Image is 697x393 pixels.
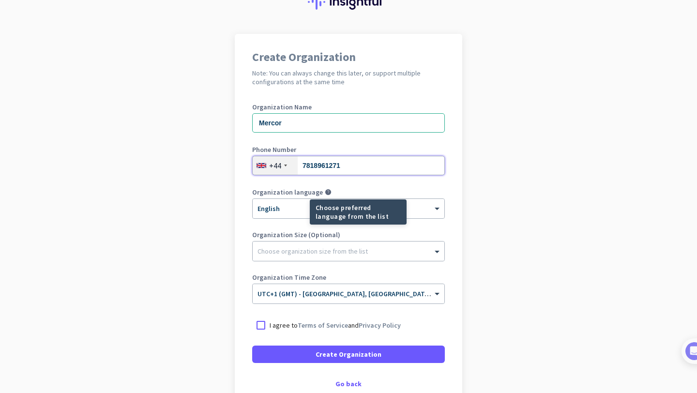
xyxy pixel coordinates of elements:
button: Create Organization [252,346,445,363]
i: help [325,189,332,196]
h1: Create Organization [252,51,445,63]
label: Organization Size (Optional) [252,231,445,238]
label: Organization language [252,189,323,196]
input: What is the name of your organization? [252,113,445,133]
div: Choose preferred language from the list [310,199,407,225]
div: +44 [269,161,281,170]
label: Phone Number [252,146,445,153]
a: Terms of Service [298,321,348,330]
label: Organization Name [252,104,445,110]
h2: Note: You can always change this later, or support multiple configurations at the same time [252,69,445,86]
span: Create Organization [316,349,381,359]
label: Organization Time Zone [252,274,445,281]
a: Privacy Policy [359,321,401,330]
div: Go back [252,380,445,387]
input: 121 234 5678 [252,156,445,175]
p: I agree to and [270,320,401,330]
